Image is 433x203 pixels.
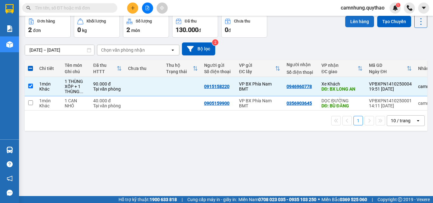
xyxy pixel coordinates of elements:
[198,28,201,33] span: đ
[93,103,122,108] div: Tại văn phòng
[35,4,110,11] input: Tìm tên, số ĐT hoặc mã đơn
[128,66,160,71] div: Chưa thu
[39,103,58,108] div: Khác
[236,60,283,77] th: Toggle SortBy
[65,69,87,74] div: Ghi chú
[187,196,237,203] span: Cung cấp máy in - giấy in:
[39,66,58,71] div: Chi tiết
[392,5,398,11] img: icon-new-feature
[65,98,87,108] div: 1 CAN NHỎ
[366,60,415,77] th: Toggle SortBy
[204,101,229,106] div: 0905159900
[6,147,13,153] img: warehouse-icon
[238,196,316,203] span: Miền Nam
[321,103,363,108] div: DĐ: BÙ ĐĂNG
[145,6,150,10] span: file-add
[239,63,275,68] div: VP gửi
[74,15,120,38] button: Khối lượng0kg
[221,15,267,38] button: Chưa thu0đ
[26,6,31,10] span: search
[318,198,320,201] span: ⚪️
[345,16,374,27] button: Lên hàng
[166,69,193,74] div: Trạng thái
[157,3,168,14] button: aim
[101,47,145,53] div: Chọn văn phòng nhận
[204,69,233,74] div: Số điện thoại
[369,98,412,103] div: VPBXPN1410250001
[234,19,250,23] div: Chưa thu
[182,196,183,203] span: |
[397,3,399,7] span: 1
[239,69,275,74] div: ĐC lấy
[87,19,106,23] div: Khối lượng
[82,28,87,33] span: kg
[65,63,87,68] div: Tên món
[123,15,169,38] button: Số lượng2món
[126,26,130,34] span: 2
[127,3,138,14] button: plus
[39,98,58,103] div: 1 món
[369,86,412,92] div: 19:51 [DATE]
[39,86,58,92] div: Khác
[287,101,312,106] div: 0356903645
[321,86,363,92] div: DĐ: BX LONG AN
[80,89,83,94] span: ...
[93,98,122,103] div: 40.000 đ
[6,25,13,32] img: solution-icon
[369,103,412,108] div: 14:11 [DATE]
[65,79,87,94] div: 1 THÙNG XỐP + 1 THÙNG GIẤY
[318,60,366,77] th: Toggle SortBy
[287,62,315,67] div: Người nhận
[7,161,13,167] span: question-circle
[372,196,373,203] span: |
[93,81,122,86] div: 90.000 đ
[258,197,316,202] strong: 0708 023 035 - 0935 103 250
[150,197,177,202] strong: 1900 633 818
[416,118,421,123] svg: open
[160,6,164,10] span: aim
[340,197,367,202] strong: 0369 525 060
[204,84,229,89] div: 0915158220
[182,42,215,55] button: Bộ lọc
[131,6,135,10] span: plus
[25,45,94,55] input: Select a date range.
[321,196,367,203] span: Miền Bắc
[176,26,198,34] span: 130.000
[418,3,429,14] button: caret-down
[136,19,152,23] div: Số lượng
[239,81,280,92] div: VP BX Phía Nam BMT
[421,5,427,11] span: caret-down
[90,60,125,77] th: Toggle SortBy
[5,4,14,14] img: logo-vxr
[170,48,175,53] svg: open
[369,81,412,86] div: VPBXPN1410250004
[172,15,218,38] button: Đã thu130.000đ
[7,175,13,181] span: notification
[287,84,312,89] div: 0946960778
[163,60,201,77] th: Toggle SortBy
[33,28,41,33] span: đơn
[321,69,358,74] div: ĐC giao
[185,19,197,23] div: Đã thu
[321,98,363,103] div: DỌC ĐƯỜNG
[7,190,13,196] span: message
[369,69,407,74] div: Ngày ĐH
[142,3,153,14] button: file-add
[204,63,233,68] div: Người gửi
[131,28,140,33] span: món
[6,41,13,48] img: warehouse-icon
[369,63,407,68] div: Mã GD
[25,15,71,38] button: Đơn hàng2đơn
[287,70,315,75] div: Số điện thoại
[93,69,117,74] div: HTTT
[37,19,55,23] div: Đơn hàng
[353,116,363,125] button: 1
[321,81,363,86] div: Xe Khách
[93,86,122,92] div: Tại văn phòng
[228,28,231,33] span: đ
[396,3,400,7] sup: 1
[39,81,58,86] div: 1 món
[77,26,81,34] span: 0
[225,26,228,34] span: 0
[398,197,402,202] span: copyright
